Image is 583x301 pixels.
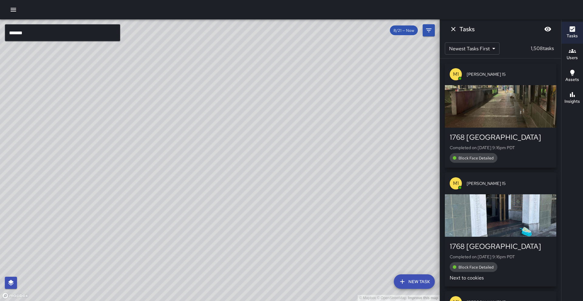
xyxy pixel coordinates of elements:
[450,274,551,282] p: Next to cookies
[455,156,497,161] span: Block Face Detailed
[447,23,459,35] button: Dismiss
[467,180,551,186] span: [PERSON_NAME] 15
[561,22,583,44] button: Tasks
[564,98,580,105] h6: Insights
[394,274,435,289] button: New Task
[445,63,556,168] button: M1[PERSON_NAME] 151768 [GEOGRAPHIC_DATA]Completed on [DATE] 9:16pm PDTBlock Face Detailed
[450,242,551,251] div: 1768 [GEOGRAPHIC_DATA]
[459,24,475,34] h6: Tasks
[455,265,497,270] span: Block Face Detailed
[453,71,459,78] p: M1
[467,71,551,77] span: [PERSON_NAME] 15
[423,24,435,36] button: Filters
[390,28,418,33] span: 8/21 — Now
[542,23,554,35] button: Blur
[565,76,579,83] h6: Assets
[561,65,583,87] button: Assets
[561,87,583,109] button: Insights
[445,172,556,286] button: M1[PERSON_NAME] 151768 [GEOGRAPHIC_DATA]Completed on [DATE] 9:16pm PDTBlock Face DetailedNext to ...
[567,33,578,39] h6: Tasks
[453,180,459,187] p: M1
[528,45,556,52] p: 1,508 tasks
[450,132,551,142] div: 1768 [GEOGRAPHIC_DATA]
[450,145,551,151] p: Completed on [DATE] 9:16pm PDT
[567,55,578,61] h6: Users
[561,44,583,65] button: Users
[450,254,551,260] p: Completed on [DATE] 9:16pm PDT
[445,42,499,55] div: Newest Tasks First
